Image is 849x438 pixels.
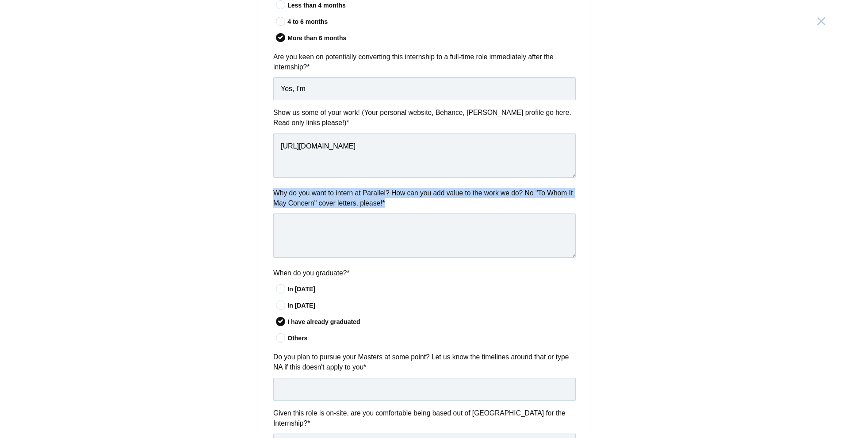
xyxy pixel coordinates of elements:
div: In [DATE] [287,285,576,294]
div: More than 6 months [287,34,576,43]
div: I have already graduated [287,317,576,327]
label: Are you keen on potentially converting this internship to a full-time role immediately after the ... [273,52,576,72]
label: Given this role is on-site, are you comfortable being based out of [GEOGRAPHIC_DATA] for the Inte... [273,408,576,429]
label: Show us some of your work! (Your personal website, Behance, [PERSON_NAME] profile go here. Read o... [273,107,576,128]
label: Do you plan to pursue your Masters at some point? Let us know the timelines around that or type N... [273,352,576,373]
label: Why do you want to intern at Parallel? How can you add value to the work we do? No "To Whom It Ma... [273,188,576,209]
label: When do you graduate? [273,268,576,278]
div: In [DATE] [287,301,576,310]
div: Others [287,334,576,343]
div: 4 to 6 months [287,17,576,27]
div: Less than 4 months [287,1,576,10]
